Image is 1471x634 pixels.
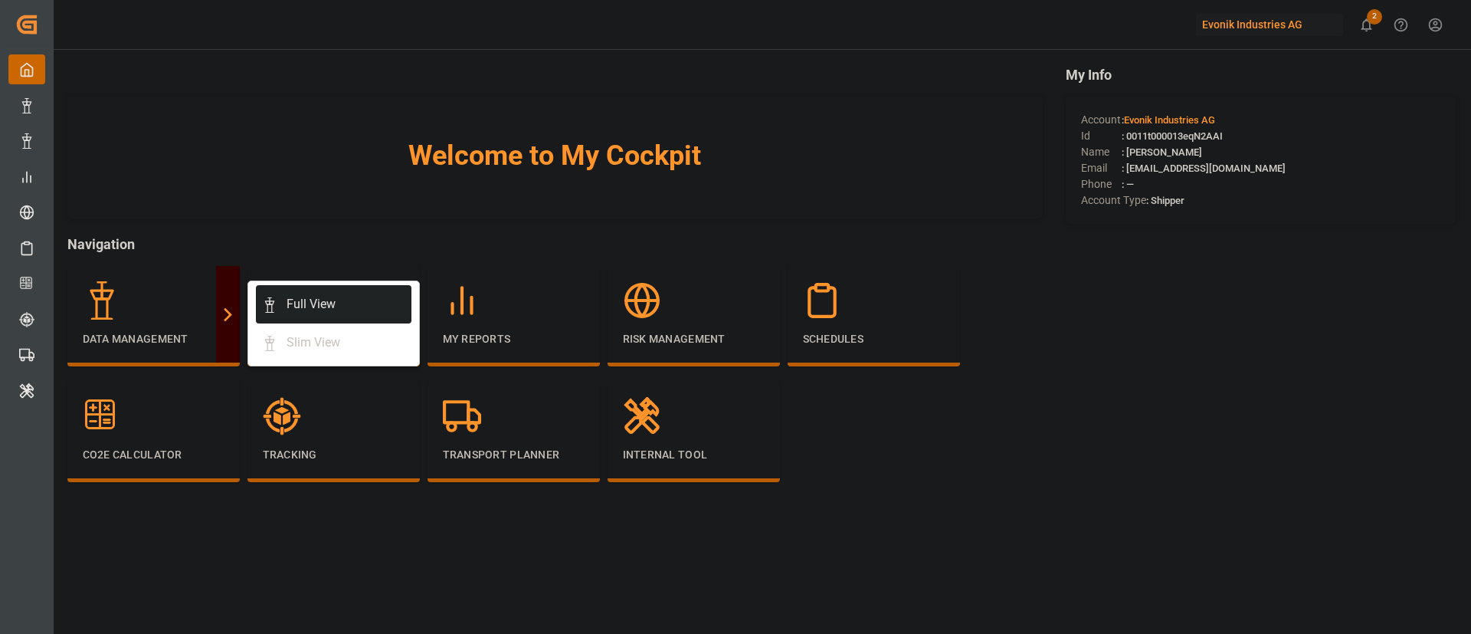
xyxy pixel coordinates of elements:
[1349,8,1384,42] button: show 2 new notifications
[1122,114,1215,126] span: :
[263,447,405,463] p: Tracking
[1081,192,1146,209] span: Account Type
[1122,130,1223,142] span: : 0011t000013eqN2AAI
[1081,144,1122,160] span: Name
[83,331,224,347] p: Data Management
[1081,128,1122,144] span: Id
[83,447,224,463] p: CO2e Calculator
[287,295,336,314] div: Full View
[1122,179,1134,190] span: : —
[1146,195,1184,206] span: : Shipper
[256,324,411,362] a: Slim View
[623,331,765,347] p: Risk Management
[1066,64,1456,85] span: My Info
[1122,163,1286,174] span: : [EMAIL_ADDRESS][DOMAIN_NAME]
[1081,176,1122,192] span: Phone
[623,447,765,463] p: Internal Tool
[1384,8,1418,42] button: Help Center
[1367,9,1382,25] span: 2
[287,333,340,352] div: Slim View
[67,234,1043,255] span: Navigation
[1124,114,1215,126] span: Evonik Industries AG
[1081,160,1122,176] span: Email
[1081,112,1122,128] span: Account
[1196,10,1349,39] button: Evonik Industries AG
[443,447,585,463] p: Transport Planner
[1122,146,1202,158] span: : [PERSON_NAME]
[443,331,585,347] p: My Reports
[256,285,411,324] a: Full View
[1196,14,1343,36] div: Evonik Industries AG
[98,135,1012,176] span: Welcome to My Cockpit
[803,331,945,347] p: Schedules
